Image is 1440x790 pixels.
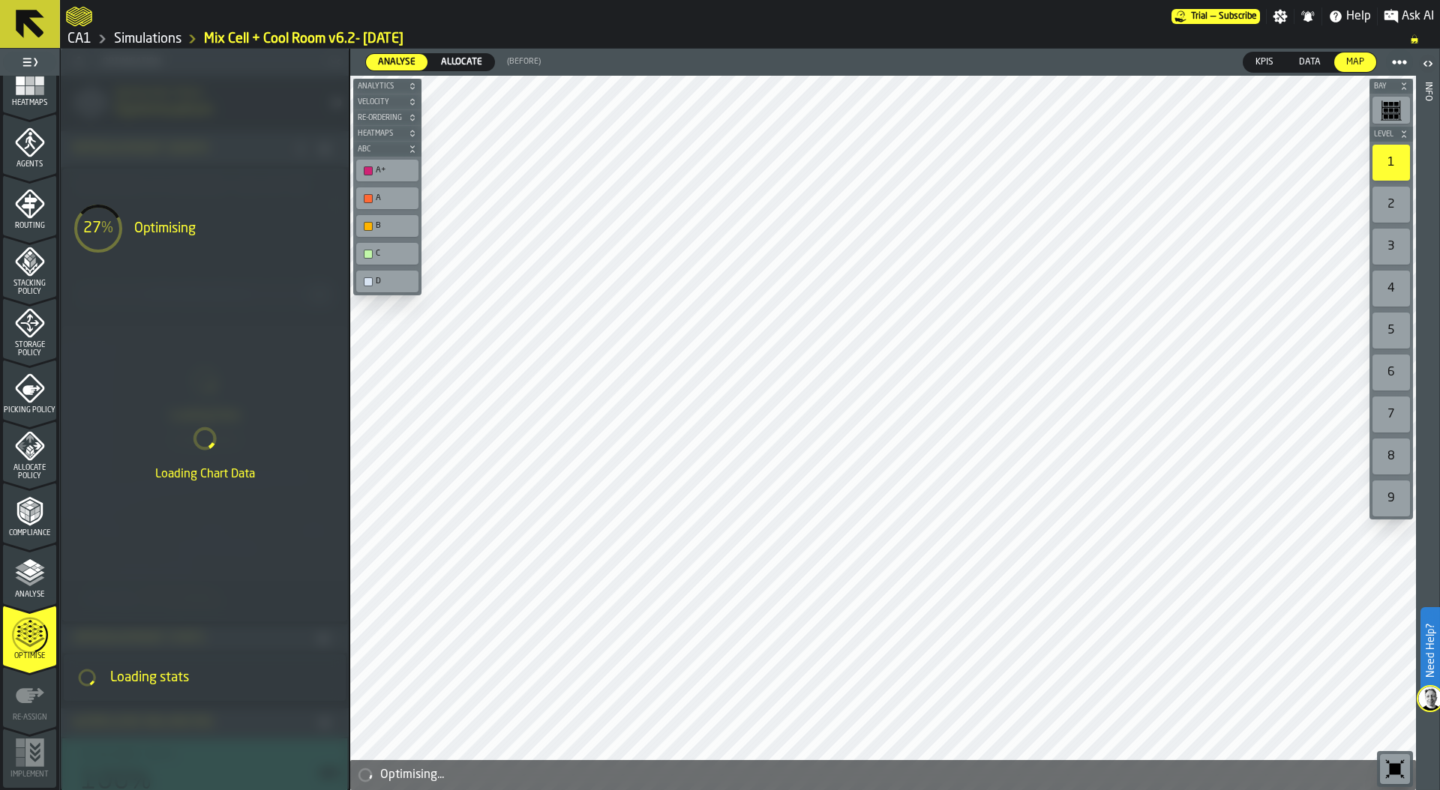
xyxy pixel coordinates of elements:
[1372,313,1410,349] div: 5
[1378,7,1440,25] label: button-toggle-Ask AI
[1286,52,1333,73] label: button-switch-multi-Data
[1369,184,1413,226] div: button-toolbar-undefined
[1369,127,1413,142] button: button-
[110,669,334,686] div: Loading stats
[3,529,56,537] span: Compliance
[376,249,414,259] div: C
[366,54,427,70] div: thumb
[376,221,414,231] div: B
[1369,94,1413,127] div: button-toolbar-undefined
[353,212,421,240] div: button-toolbar-undefined
[1422,609,1438,693] label: Need Help?
[3,52,56,73] label: button-toggle-Toggle Full Menu
[134,220,311,237] div: Optimising
[359,163,415,178] div: A+
[3,280,56,296] span: Stacking Policy
[359,274,415,289] div: D
[507,57,541,67] span: (Before)
[353,157,421,184] div: button-toolbar-undefined
[1369,477,1413,519] div: button-toolbar-undefined
[3,591,56,599] span: Analyse
[1171,9,1260,24] a: link-to-/wh/i/76e2a128-1b54-4d66-80d4-05ae4c277723/pricing/
[353,757,438,787] a: logo-header
[355,145,405,154] span: ABC
[376,277,414,286] div: D
[365,53,428,71] label: button-switch-multi-Analyse
[3,421,56,481] li: menu Allocate Policy
[353,240,421,268] div: button-toolbar-undefined
[3,160,56,169] span: Agents
[1369,435,1413,477] div: button-toolbar-undefined
[1383,757,1407,781] svg: Reset zoom and position
[1171,9,1260,24] div: Menu Subscription
[1369,79,1413,94] button: button-
[1372,480,1410,516] div: 9
[101,221,113,236] span: %
[350,760,1416,790] div: alert-Optimising...
[3,406,56,414] span: Picking Policy
[3,606,56,666] li: menu Optimise
[3,237,56,297] li: menu Stacking Policy
[380,766,1410,784] div: Optimising...
[1369,226,1413,268] div: button-toolbar-undefined
[1219,11,1257,22] span: Subscribe
[353,94,421,109] button: button-
[3,360,56,420] li: menu Picking Policy
[83,221,101,236] span: 27
[353,126,421,141] button: button-
[1267,9,1294,24] label: button-toggle-Settings
[372,55,421,69] span: Analyse
[1287,52,1333,72] div: thumb
[1340,55,1370,69] span: Map
[66,30,1434,48] nav: Breadcrumb
[376,166,414,175] div: A+
[1372,187,1410,223] div: 2
[3,114,56,174] li: menu Agents
[353,110,421,125] button: button-
[1249,55,1279,69] span: KPIs
[1346,7,1371,25] span: Help
[1243,52,1285,72] div: thumb
[66,3,92,30] a: logo-header
[1369,142,1413,184] div: button-toolbar-undefined
[3,771,56,779] span: Implement
[1372,145,1410,181] div: 1
[204,31,403,47] a: link-to-/wh/i/76e2a128-1b54-4d66-80d4-05ae4c277723/simulations/40f06750-88b4-47eb-a69e-888e6d669a9d
[355,114,405,122] span: Re-Ordering
[3,99,56,107] span: Heatmaps
[359,218,415,234] div: B
[3,298,56,358] li: menu Storage Policy
[3,464,56,480] span: Allocate Policy
[3,483,56,543] li: menu Compliance
[1369,394,1413,435] div: button-toolbar-undefined
[1334,52,1376,72] div: thumb
[1372,229,1410,265] div: 3
[1322,7,1377,25] label: button-toggle-Help
[353,142,421,157] button: button-
[3,667,56,727] li: menu Re-assign
[376,193,414,203] div: A
[74,465,335,483] div: Loading Chart Data
[1402,7,1434,25] span: Ask AI
[353,184,421,212] div: button-toolbar-undefined
[1372,438,1410,474] div: 8
[435,55,488,69] span: Allocate
[1372,355,1410,391] div: 6
[355,98,405,106] span: Velocity
[1372,271,1410,307] div: 4
[1369,268,1413,310] div: button-toolbar-undefined
[353,79,421,94] button: button-
[3,341,56,358] span: Storage Policy
[3,544,56,604] li: menu Analyse
[353,268,421,295] div: button-toolbar-undefined
[114,31,181,47] a: link-to-/wh/i/76e2a128-1b54-4d66-80d4-05ae4c277723
[1371,130,1396,139] span: Level
[1369,310,1413,352] div: button-toolbar-undefined
[1333,52,1377,73] label: button-switch-multi-Map
[428,53,495,71] label: button-switch-multi-Allocate
[359,246,415,262] div: C
[1416,49,1439,790] header: Info
[1243,52,1286,73] label: button-switch-multi-KPIs
[1191,11,1207,22] span: Trial
[67,31,91,47] a: link-to-/wh/i/76e2a128-1b54-4d66-80d4-05ae4c277723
